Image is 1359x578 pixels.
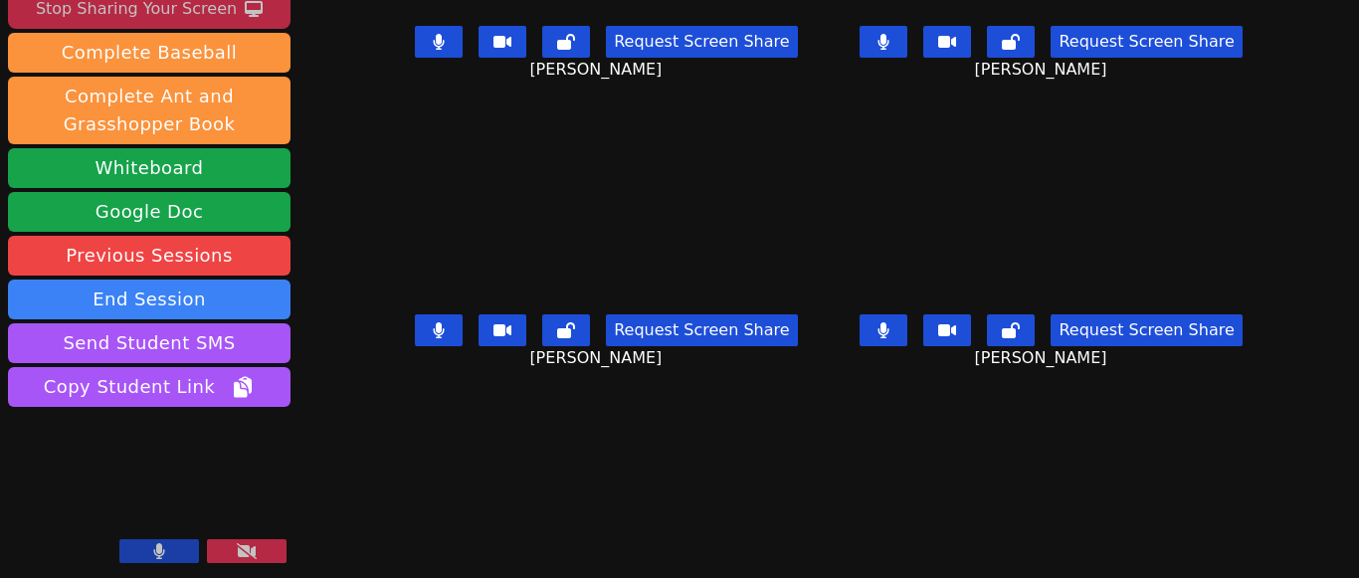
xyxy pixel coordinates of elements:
[8,33,291,73] button: Complete Baseball
[8,367,291,407] button: Copy Student Link
[606,26,797,58] button: Request Screen Share
[8,280,291,319] button: End Session
[1051,314,1242,346] button: Request Screen Share
[8,77,291,144] button: Complete Ant and Grasshopper Book
[8,148,291,188] button: Whiteboard
[1051,26,1242,58] button: Request Screen Share
[8,323,291,363] button: Send Student SMS
[529,346,667,370] span: [PERSON_NAME]
[606,314,797,346] button: Request Screen Share
[975,346,1112,370] span: [PERSON_NAME]
[529,58,667,82] span: [PERSON_NAME]
[8,192,291,232] a: Google Doc
[8,236,291,276] a: Previous Sessions
[44,373,255,401] span: Copy Student Link
[975,58,1112,82] span: [PERSON_NAME]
